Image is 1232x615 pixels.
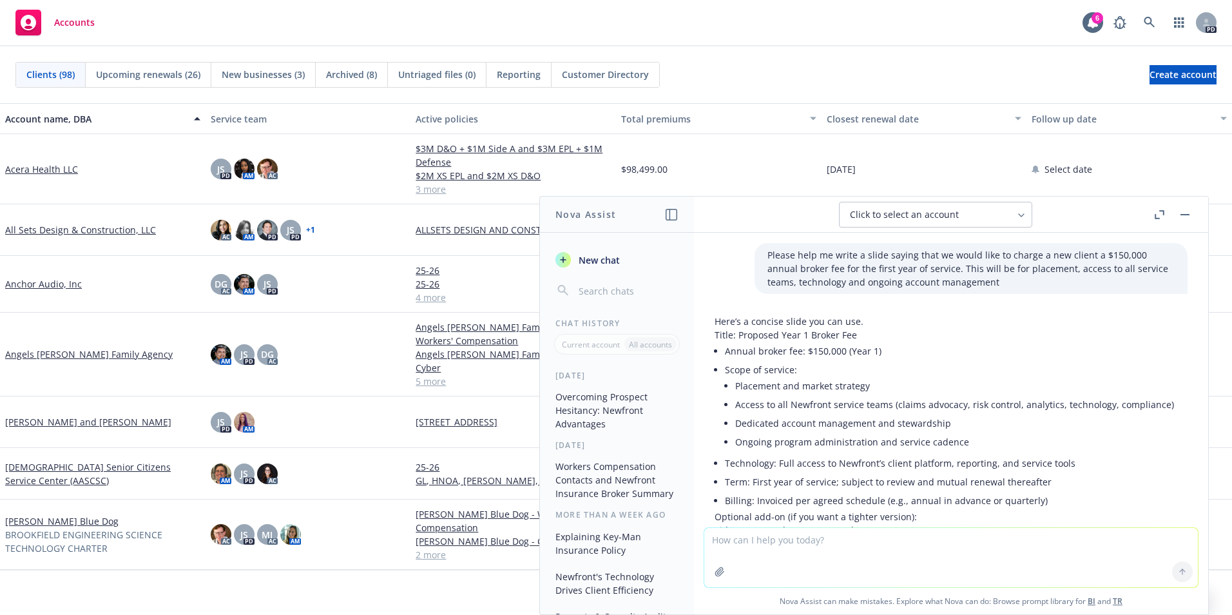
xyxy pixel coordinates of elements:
[5,162,78,176] a: Acera Health LLC
[211,112,406,126] div: Service team
[416,223,611,237] a: ALLSETS DESIGN AND CONSTRUCTION
[1026,103,1232,134] button: Follow up date
[822,103,1027,134] button: Closest renewal date
[5,514,119,528] a: [PERSON_NAME] Blue Dog
[416,534,611,548] a: [PERSON_NAME] Blue Dog - Cyber
[261,347,274,361] span: DG
[735,376,1174,395] li: Placement and market strategy
[240,347,248,361] span: JS
[827,162,856,176] span: [DATE]
[416,182,611,196] a: 3 more
[725,360,1174,454] li: Scope of service:
[240,528,248,542] span: JS
[26,68,75,81] span: Clients (98)
[416,415,611,429] a: [STREET_ADDRESS]
[416,347,611,375] a: Angels [PERSON_NAME] Family Agency - Cyber
[1092,12,1103,24] div: 6
[416,375,611,388] a: 5 more
[550,526,684,561] button: Explaining Key-Man Insurance Policy
[96,68,200,81] span: Upcoming renewals (26)
[562,339,620,350] p: Current account
[211,220,231,240] img: photo
[257,159,278,179] img: photo
[234,159,255,179] img: photo
[767,248,1175,289] p: Please help me write a slide saying that we would like to charge a new client a $150,000 annual b...
[1044,162,1092,176] span: Select date
[416,277,611,291] a: 25-26
[725,454,1174,473] li: Technology: Full access to Newfront’s client platform, reporting, and service tools
[234,412,255,433] img: photo
[616,103,822,134] button: Total premiums
[262,528,273,542] span: MJ
[211,344,231,365] img: photo
[280,524,301,545] img: photo
[715,523,1174,537] p: Title: Year 1 Broker Fee Proposal
[550,386,684,434] button: Overcoming Prospect Hesitancy: Newfront Advantages
[1166,10,1192,35] a: Switch app
[827,112,1008,126] div: Closest renewal date
[5,415,171,429] a: [PERSON_NAME] and [PERSON_NAME]
[629,339,672,350] p: All accounts
[416,507,611,534] a: [PERSON_NAME] Blue Dog - Workers' Compensation
[725,342,1174,360] li: Annual broker fee: $150,000 (Year 1)
[1113,596,1122,607] a: TR
[416,474,611,487] a: GL, HNOA, [PERSON_NAME], E&O 25-26
[735,433,1174,451] li: Ongoing program administration and service cadence
[5,347,173,361] a: Angels [PERSON_NAME] Family Agency
[576,282,679,300] input: Search chats
[410,103,616,134] button: Active policies
[699,588,1203,614] span: Nova Assist can make mistakes. Explore what Nova can do: Browse prompt library for and
[234,220,255,240] img: photo
[1032,112,1213,126] div: Follow up date
[416,142,611,169] a: $3M D&O + $1M Side A and $3M EPL + $1M Defense
[416,460,611,474] a: 25-26
[54,17,95,28] span: Accounts
[5,528,200,555] span: BROOKFIELD ENGINEERING SCIENCE TECHNOLOGY CHARTER
[257,220,278,240] img: photo
[5,460,200,487] a: [DEMOGRAPHIC_DATA] Senior Citizens Service Center (AASCSC)
[725,491,1174,510] li: Billing: Invoiced per agreed schedule (e.g., annual in advance or quarterly)
[398,68,476,81] span: Untriaged files (0)
[839,202,1032,228] button: Click to select an account
[326,68,377,81] span: Archived (8)
[287,223,294,237] span: JS
[540,318,694,329] div: Chat History
[5,277,82,291] a: Anchor Audio, Inc
[1088,596,1095,607] a: BI
[5,112,186,126] div: Account name, DBA
[1107,10,1133,35] a: Report a Bug
[562,68,649,81] span: Customer Directory
[416,320,611,347] a: Angels [PERSON_NAME] Family Agency - Workers' Compensation
[550,566,684,601] button: Newfront's Technology Drives Client Efficiency
[211,524,231,545] img: photo
[550,248,684,271] button: New chat
[416,112,611,126] div: Active policies
[725,473,1174,491] li: Term: First year of service; subject to review and mutual renewal thereafter
[540,440,694,451] div: [DATE]
[416,169,611,182] a: $2M XS EPL and $2M XS D&O
[576,253,620,267] span: New chat
[416,291,611,304] a: 4 more
[206,103,411,134] button: Service team
[715,315,1174,328] p: Here’s a concise slide you can use.
[234,274,255,295] img: photo
[850,208,959,221] span: Click to select an account
[540,509,694,520] div: More than a week ago
[217,162,225,176] span: JS
[10,5,100,41] a: Accounts
[497,68,541,81] span: Reporting
[217,415,225,429] span: JS
[555,208,616,221] h1: Nova Assist
[715,328,1174,342] p: Title: Proposed Year 1 Broker Fee
[735,414,1174,433] li: Dedicated account management and stewardship
[222,68,305,81] span: New businesses (3)
[215,277,227,291] span: DG
[550,456,684,504] button: Workers Compensation Contacts and Newfront Insurance Broker Summary
[1150,63,1217,87] span: Create account
[257,464,278,484] img: photo
[540,370,694,381] div: [DATE]
[416,264,611,277] a: 25-26
[735,395,1174,414] li: Access to all Newfront service teams (claims advocacy, risk control, analytics, technology, compl...
[1150,65,1217,84] a: Create account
